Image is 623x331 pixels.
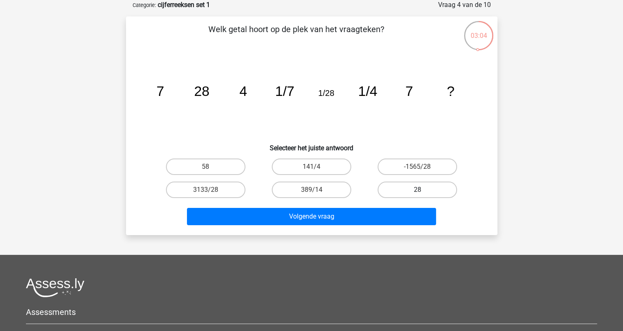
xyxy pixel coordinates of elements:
[239,84,247,99] tspan: 4
[272,159,351,175] label: 141/4
[158,1,210,9] strong: cijferreeksen set 1
[194,84,209,99] tspan: 28
[272,182,351,198] label: 389/14
[139,138,484,152] h6: Selecteer het juiste antwoord
[463,20,494,41] div: 03:04
[447,84,455,99] tspan: ?
[187,208,436,225] button: Volgende vraag
[26,278,84,297] img: Assessly logo
[318,89,334,98] tspan: 1/28
[156,84,164,99] tspan: 7
[133,2,156,8] small: Categorie:
[139,23,453,48] p: Welk getal hoort op de plek van het vraagteken?
[358,84,377,99] tspan: 1/4
[405,84,413,99] tspan: 7
[275,84,294,99] tspan: 1/7
[166,159,245,175] label: 58
[26,307,597,317] h5: Assessments
[378,159,457,175] label: -1565/28
[378,182,457,198] label: 28
[166,182,245,198] label: 3133/28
